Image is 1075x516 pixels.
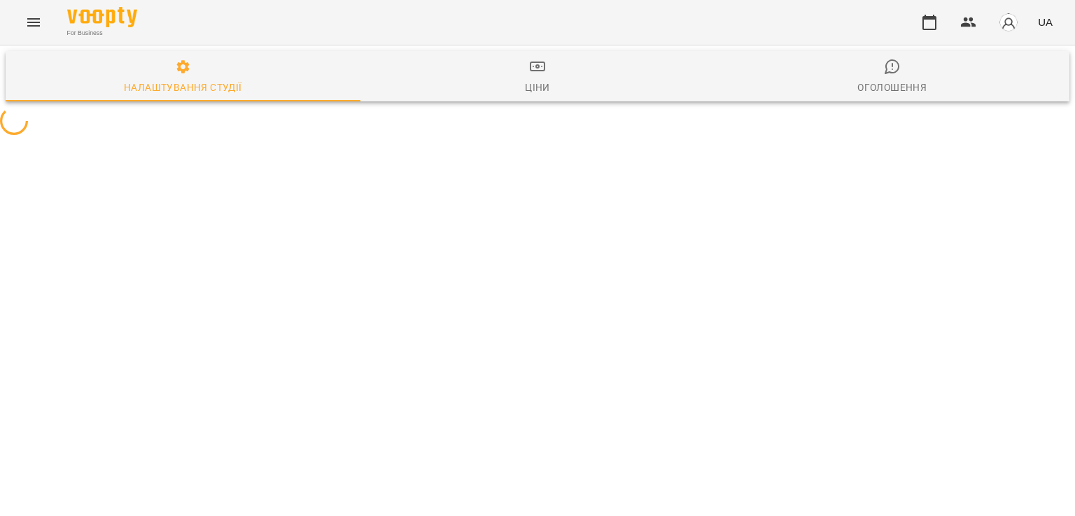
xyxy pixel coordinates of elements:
span: For Business [67,29,137,38]
img: Voopty Logo [67,7,137,27]
span: UA [1038,15,1053,29]
button: UA [1032,9,1058,35]
div: Ціни [525,79,550,96]
div: Налаштування студії [124,79,241,96]
div: Оголошення [857,79,927,96]
img: avatar_s.png [999,13,1018,32]
button: Menu [17,6,50,39]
